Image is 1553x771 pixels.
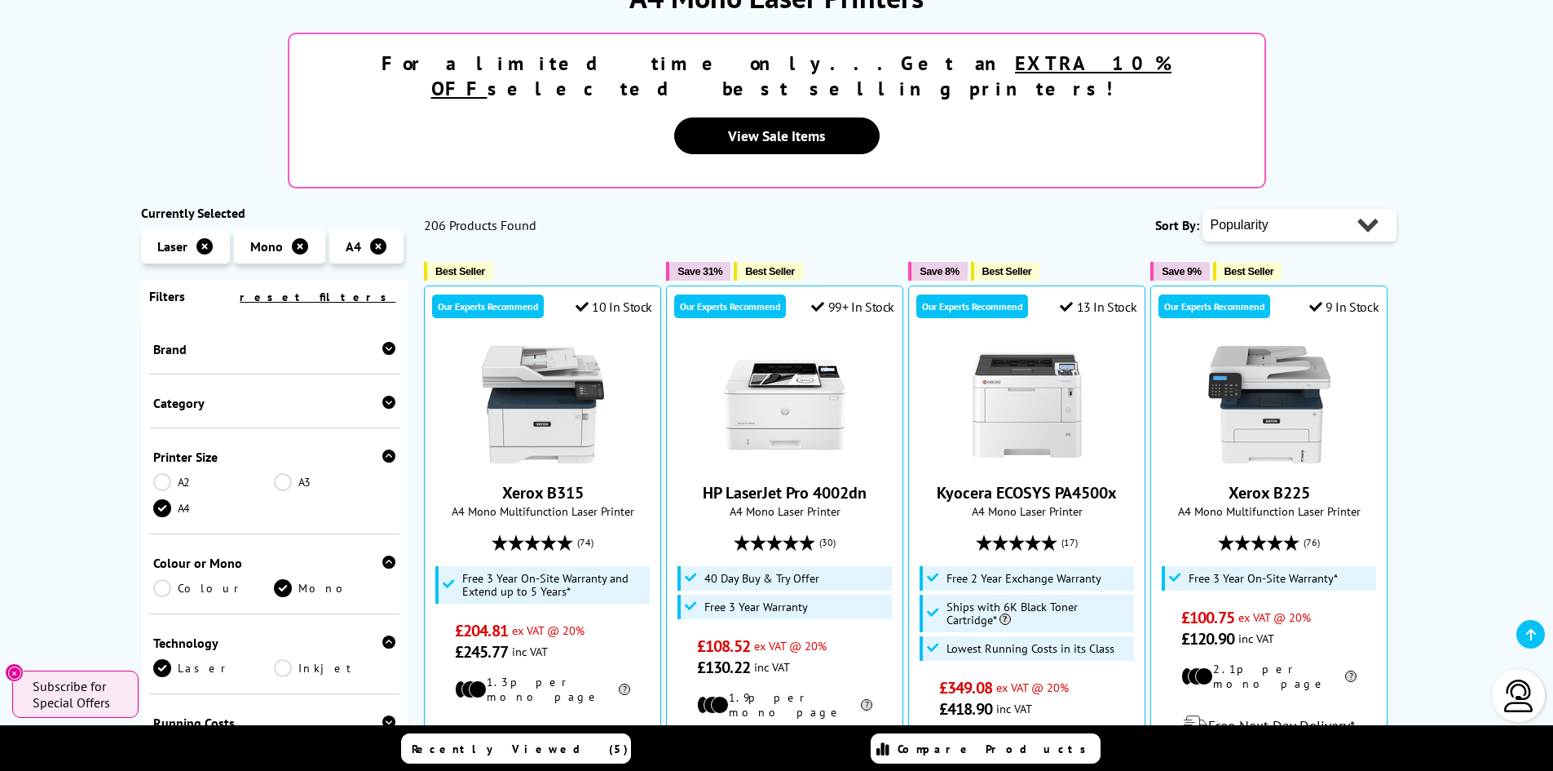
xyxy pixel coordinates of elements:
[1150,262,1209,281] button: Save 9%
[1159,503,1379,519] span: A4 Mono Multifunction Laser Printer
[153,579,275,597] a: Colour
[1155,217,1199,233] span: Sort By:
[1181,607,1234,628] span: £100.75
[1208,453,1330,469] a: Xerox B225
[424,217,536,233] span: 206 Products Found
[5,663,24,682] button: Close
[435,265,485,277] span: Best Seller
[1181,662,1357,691] li: 2.1p per mono page
[346,238,361,255] span: A4
[1224,265,1274,277] span: Best Seller
[424,262,493,281] button: Best Seller
[939,698,992,720] span: £418.90
[274,579,395,597] a: Mono
[1181,628,1234,649] span: £120.90
[274,659,395,677] a: Inkjet
[1238,631,1274,646] span: inc VAT
[433,503,652,519] span: A4 Mono Multifunction Laser Printer
[966,343,1088,466] img: Kyocera ECOSYS PA4500x
[697,636,750,657] span: £108.52
[674,295,786,318] div: Our Experts Recommend
[512,644,548,659] span: inc VAT
[153,659,275,677] a: Laser
[431,51,1172,101] u: EXTRA 10% OFF
[240,290,395,304] a: reset filters
[982,265,1032,277] span: Best Seller
[153,715,396,731] div: Running Costs
[1060,299,1136,315] div: 13 In Stock
[966,453,1088,469] a: Kyocera ECOSYS PA4500x
[149,288,185,304] span: Filters
[996,701,1032,716] span: inc VAT
[920,265,959,277] span: Save 8%
[898,742,1095,756] span: Compare Products
[937,482,1117,503] a: Kyocera ECOSYS PA4500x
[734,262,803,281] button: Best Seller
[1061,527,1078,558] span: (17)
[1159,703,1379,749] div: modal_delivery
[819,527,836,558] span: (30)
[153,499,275,517] a: A4
[274,473,395,491] a: A3
[153,555,396,571] div: Colour or Mono
[946,642,1114,655] span: Lowest Running Costs in its Class
[939,677,992,698] span: £349.08
[704,572,819,585] span: 40 Day Buy & Try Offer
[916,295,1028,318] div: Our Experts Recommend
[697,690,872,720] li: 1.9p per mono page
[502,482,584,503] a: Xerox B315
[432,295,544,318] div: Our Experts Recommend
[946,600,1131,627] span: Ships with 6K Black Toner Cartridge*
[724,453,846,469] a: HP LaserJet Pro 4002dn
[462,572,646,598] span: Free 3 Year On-Site Warranty and Extend up to 5 Years*
[675,503,894,519] span: A4 Mono Laser Printer
[482,343,604,466] img: Xerox B315
[811,299,894,315] div: 99+ In Stock
[433,716,652,762] div: modal_delivery
[1189,572,1338,585] span: Free 3 Year On-Site Warranty*
[576,299,652,315] div: 10 In Stock
[512,623,585,638] span: ex VAT @ 20%
[754,638,827,654] span: ex VAT @ 20%
[153,395,396,411] div: Category
[697,657,750,678] span: £130.22
[141,205,408,221] div: Currently Selected
[871,733,1101,764] a: Compare Products
[971,262,1040,281] button: Best Seller
[153,473,275,491] a: A2
[382,51,1171,101] strong: For a limited time only...Get an selected best selling printers!
[996,680,1069,695] span: ex VAT @ 20%
[455,620,508,641] span: £204.81
[704,600,808,614] span: Free 3 Year Warranty
[157,238,188,255] span: Laser
[153,341,396,357] div: Brand
[1304,527,1320,558] span: (76)
[1238,609,1311,625] span: ex VAT @ 20%
[724,343,846,466] img: HP LaserJet Pro 4002dn
[703,482,867,503] a: HP LaserJet Pro 4002dn
[1502,680,1535,712] img: user-headset-light.svg
[401,733,631,764] a: Recently Viewed (5)
[946,572,1101,585] span: Free 2 Year Exchange Warranty
[1309,299,1379,315] div: 9 In Stock
[754,659,790,675] span: inc VAT
[917,503,1136,519] span: A4 Mono Laser Printer
[153,449,396,465] div: Printer Size
[577,527,593,558] span: (74)
[455,641,508,662] span: £245.77
[908,262,967,281] button: Save 8%
[1158,295,1270,318] div: Our Experts Recommend
[745,265,795,277] span: Best Seller
[677,265,722,277] span: Save 31%
[1229,482,1310,503] a: Xerox B225
[33,678,122,711] span: Subscribe for Special Offers
[1213,262,1282,281] button: Best Seller
[455,675,630,704] li: 1.3p per mono page
[1208,343,1330,466] img: Xerox B225
[412,742,629,756] span: Recently Viewed (5)
[250,238,283,255] span: Mono
[1162,265,1201,277] span: Save 9%
[666,262,730,281] button: Save 31%
[153,635,396,651] div: Technology
[674,117,880,154] a: View Sale Items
